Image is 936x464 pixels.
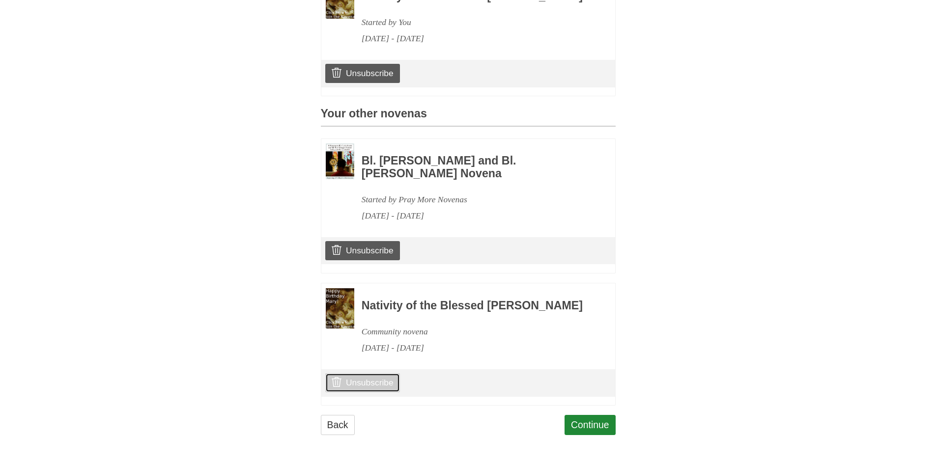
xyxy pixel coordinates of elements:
div: [DATE] - [DATE] [362,340,589,356]
a: Unsubscribe [325,373,399,392]
h3: Your other novenas [321,108,616,127]
img: Novena image [326,288,354,328]
h3: Nativity of the Blessed [PERSON_NAME] [362,300,589,312]
a: Unsubscribe [325,64,399,82]
a: Back [321,415,355,435]
div: Started by Pray More Novenas [362,191,589,208]
h3: Bl. [PERSON_NAME] and Bl. [PERSON_NAME] Novena [362,155,589,180]
div: Community novena [362,324,589,340]
div: [DATE] - [DATE] [362,208,589,224]
a: Unsubscribe [325,241,399,260]
img: Novena image [326,143,354,179]
a: Continue [565,415,616,435]
div: [DATE] - [DATE] [362,30,589,47]
div: Started by You [362,14,589,30]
